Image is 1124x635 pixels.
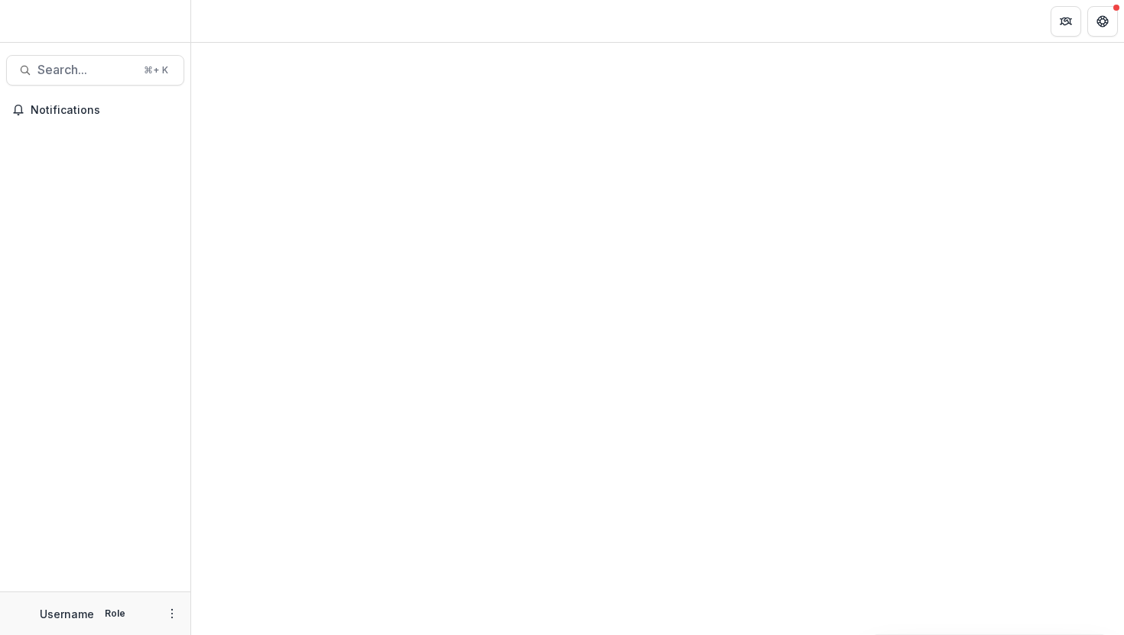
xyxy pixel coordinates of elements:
nav: breadcrumb [197,10,262,32]
p: Role [100,607,130,620]
button: Search... [6,55,184,86]
button: More [163,604,181,623]
span: Notifications [31,104,178,117]
button: Partners [1051,6,1081,37]
span: Search... [37,63,135,77]
p: Username [40,606,94,622]
button: Get Help [1087,6,1118,37]
button: Notifications [6,98,184,122]
div: ⌘ + K [141,62,171,79]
